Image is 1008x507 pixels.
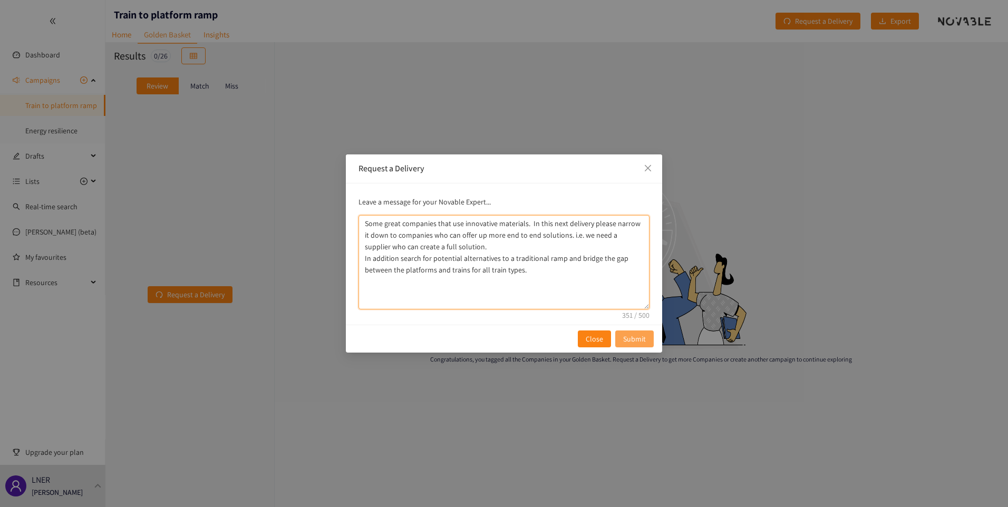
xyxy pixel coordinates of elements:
button: Submit [615,330,654,347]
button: Close [634,154,662,183]
span: Submit [623,333,646,345]
button: Close [578,330,611,347]
p: Leave a message for your Novable Expert... [358,196,650,208]
span: Close [586,333,603,345]
span: close [644,164,652,172]
iframe: Chat Widget [836,393,1008,507]
div: Request a Delivery [358,163,650,174]
textarea: comment [358,215,650,309]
